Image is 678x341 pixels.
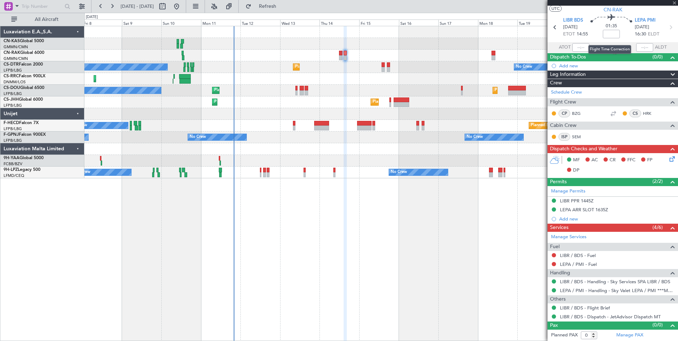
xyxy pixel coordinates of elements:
div: CP [558,110,570,117]
a: SEM [572,134,588,140]
div: Planned Maint [GEOGRAPHIC_DATA] ([GEOGRAPHIC_DATA]) [495,85,606,96]
div: No Crew [391,167,407,178]
div: Tue 12 [240,19,280,26]
a: Schedule Crew [551,89,582,96]
span: F-GPNJ [4,133,19,137]
div: Tue 19 [517,19,557,26]
div: Mon 11 [201,19,241,26]
a: F-HECDFalcon 7X [4,121,39,125]
span: ELDT [648,31,659,38]
a: LEPA / PMI - Handling - Sky Valet LEPA / PMI ***MYHANDLING*** [560,287,674,294]
div: Planned Maint [GEOGRAPHIC_DATA] ([GEOGRAPHIC_DATA]) [531,120,643,131]
span: (0/0) [652,53,663,61]
a: LFPB/LBG [4,126,22,132]
span: F-HECD [4,121,19,125]
span: LIBR BDS [563,17,583,24]
button: Refresh [242,1,285,12]
span: Fuel [550,243,560,251]
a: LFPB/LBG [4,138,22,143]
a: CS-DTRFalcon 2000 [4,62,43,67]
span: 14:55 [577,31,588,38]
a: DNMM/LOS [4,79,26,85]
span: FP [647,157,652,164]
span: AC [591,157,598,164]
span: DP [573,167,579,174]
a: 9H-YAAGlobal 5000 [4,156,44,160]
span: ETOT [563,31,575,38]
div: LEPA ARR SLOT 1635Z [560,207,608,213]
a: CS-DOUGlobal 6500 [4,86,44,90]
span: Pax [550,322,558,330]
a: CN-KASGlobal 5000 [4,39,44,43]
a: LFPB/LBG [4,103,22,108]
span: CS-DOU [4,86,20,90]
span: Services [550,224,568,232]
div: Flight Time Correction [588,45,631,54]
span: 9H-LPZ [4,168,18,172]
div: Mon 18 [478,19,518,26]
span: CN-RAK [604,6,622,13]
span: [DATE] [563,24,578,31]
button: UTC [549,5,562,12]
a: CS-JHHGlobal 6000 [4,97,43,102]
div: Sat 9 [122,19,162,26]
div: Planned Maint Larnaca ([GEOGRAPHIC_DATA] Intl) [96,73,187,84]
div: Planned Maint Sofia [295,62,331,72]
span: CS-JHH [4,97,19,102]
span: [DATE] [635,24,649,31]
a: LEPA / PMI - Fuel [560,261,597,267]
span: Crew [550,79,562,87]
a: Manage PAX [616,332,643,339]
div: No Crew [190,132,206,142]
a: LIBR / BDS - Dispatch - JetAdvisor Dispatch MT [560,314,661,320]
div: Planned Maint [GEOGRAPHIC_DATA] ([GEOGRAPHIC_DATA]) [214,85,326,96]
span: Refresh [253,4,283,9]
a: GMMN/CMN [4,56,28,61]
a: LFMD/CEQ [4,173,24,178]
a: F-GPNJFalcon 900EX [4,133,46,137]
span: Others [550,295,566,303]
span: LEPA PMI [635,17,656,24]
span: (0/0) [652,321,663,329]
label: Planned PAX [551,332,578,339]
div: Add new [559,63,674,69]
span: (4/6) [652,224,663,231]
div: Planned Maint [GEOGRAPHIC_DATA] ([GEOGRAPHIC_DATA]) [214,97,326,107]
div: Add new [559,216,674,222]
div: [DATE] [86,14,98,20]
span: CS-DTR [4,62,19,67]
span: MF [573,157,580,164]
span: 01:35 [606,23,617,30]
span: FFC [627,157,635,164]
a: Manage Services [551,234,587,241]
span: ATOT [559,44,571,51]
span: All Aircraft [18,17,75,22]
div: LIBR PPR 1445Z [560,198,594,204]
a: LIBR / BDS - Handling - Sky Services SPA LIBR / BDS [560,279,670,285]
div: Fri 8 [82,19,122,26]
div: Sat 16 [399,19,439,26]
span: CS-RRC [4,74,19,78]
span: Dispatch Checks and Weather [550,145,617,153]
div: No Crew [516,62,532,72]
div: Planned Maint [GEOGRAPHIC_DATA] ([GEOGRAPHIC_DATA]) [373,97,484,107]
span: (2/2) [652,178,663,185]
a: Manage Permits [551,188,585,195]
div: CS [629,110,641,117]
a: BZG [572,110,588,117]
a: CN-RAKGlobal 6000 [4,51,44,55]
span: CR [610,157,616,164]
div: Fri 15 [359,19,399,26]
a: HRK [643,110,659,117]
div: ISP [558,133,570,141]
span: CN-RAK [4,51,20,55]
span: ALDT [655,44,667,51]
div: Wed 13 [280,19,320,26]
span: Handling [550,269,570,277]
a: LFPB/LBG [4,68,22,73]
span: Flight Crew [550,98,576,106]
a: GMMN/CMN [4,44,28,50]
div: Sun 10 [161,19,201,26]
button: All Aircraft [8,14,77,25]
div: Sun 17 [438,19,478,26]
